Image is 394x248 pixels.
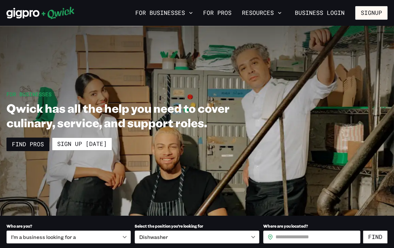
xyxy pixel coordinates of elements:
[289,6,350,20] a: Business Login
[6,231,131,243] div: I’m a business looking for a
[239,7,284,18] button: Resources
[6,91,52,98] span: For Businesses
[201,7,234,18] a: For Pros
[6,101,235,130] h1: Qwick has all the help you need to cover culinary, service, and support roles.
[135,231,259,243] div: Dishwasher
[52,138,112,150] a: Sign up [DATE]
[135,223,203,229] span: Select the position you’re looking for
[263,223,308,229] span: Where are you located?
[133,7,195,18] button: For Businesses
[6,223,32,229] span: Who are you?
[6,138,49,151] a: Find Pros
[355,6,388,20] button: Signup
[363,231,388,243] button: Find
